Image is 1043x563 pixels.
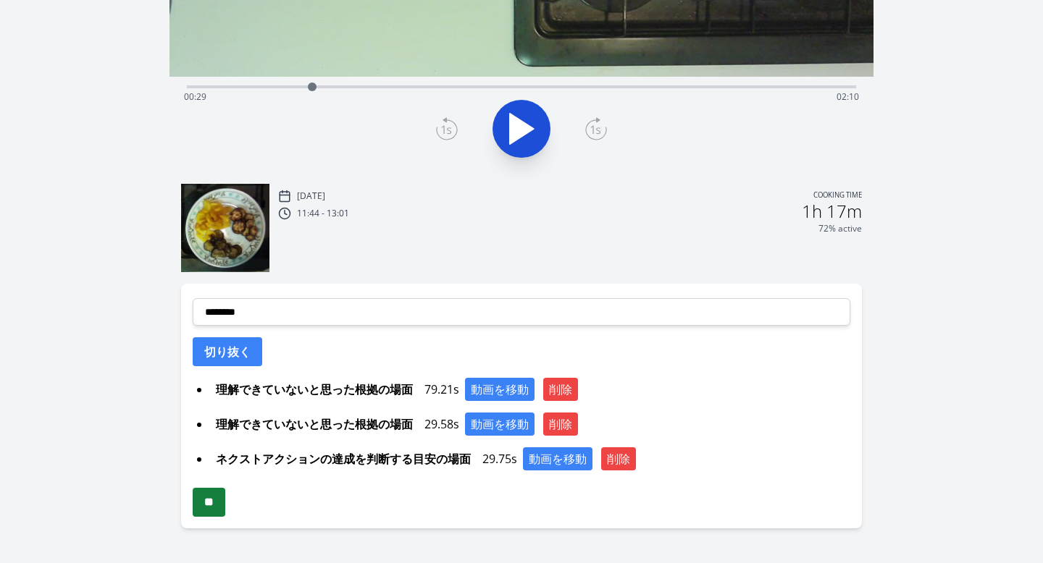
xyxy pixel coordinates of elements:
[210,412,419,436] span: 理解できていないと思った根拠の場面
[184,90,206,103] span: 00:29
[818,223,862,234] p: 72% active
[210,378,419,401] span: 理解できていないと思った根拠の場面
[837,90,859,103] span: 02:10
[543,412,578,436] button: 削除
[297,190,325,202] p: [DATE]
[181,184,269,272] img: 250819024501_thumb.jpeg
[813,190,862,203] p: Cooking time
[193,337,262,366] button: 切り抜く
[601,447,636,470] button: 削除
[543,378,578,401] button: 削除
[297,208,349,219] p: 11:44 - 13:01
[210,378,851,401] div: 79.21s
[523,447,592,470] button: 動画を移動
[465,412,535,436] button: 動画を移動
[210,412,851,436] div: 29.58s
[210,447,851,470] div: 29.75s
[210,447,477,470] span: ネクストアクションの達成を判断する目安の場面
[802,203,862,220] h2: 1h 17m
[465,378,535,401] button: 動画を移動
